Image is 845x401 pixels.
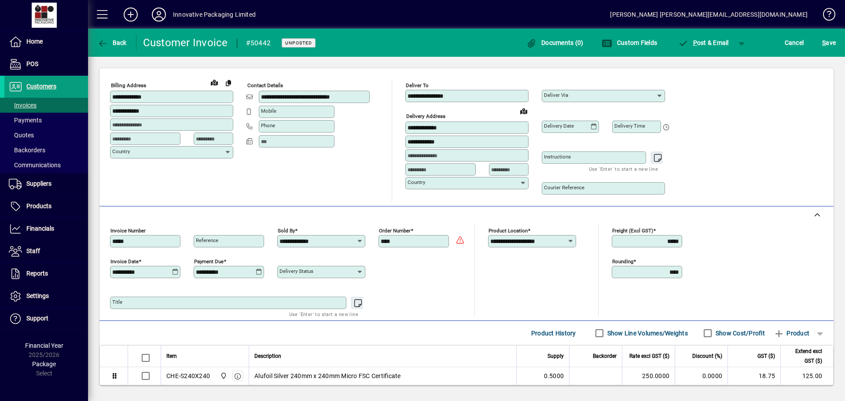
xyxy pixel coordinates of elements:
[26,225,54,232] span: Financials
[221,76,235,90] button: Copy to Delivery address
[246,36,271,50] div: #50442
[143,36,228,50] div: Customer Invoice
[675,367,727,385] td: 0.0000
[785,36,804,50] span: Cancel
[547,351,564,361] span: Supply
[4,285,88,307] a: Settings
[26,38,43,45] span: Home
[88,35,136,51] app-page-header-button: Back
[678,39,729,46] span: ost & Email
[279,268,313,274] mat-label: Delivery status
[9,117,42,124] span: Payments
[207,75,221,89] a: View on map
[4,113,88,128] a: Payments
[95,35,129,51] button: Back
[589,164,658,174] mat-hint: Use 'Enter' to start a new line
[166,351,177,361] span: Item
[4,143,88,158] a: Backorders
[526,39,584,46] span: Documents (0)
[145,7,173,22] button: Profile
[4,31,88,53] a: Home
[406,82,429,88] mat-label: Deliver To
[261,108,276,114] mat-label: Mobile
[285,40,312,46] span: Unposted
[173,7,256,22] div: Innovative Packaging Limited
[26,292,49,299] span: Settings
[693,39,697,46] span: P
[379,228,411,234] mat-label: Order number
[4,240,88,262] a: Staff
[816,2,834,30] a: Knowledge Base
[254,351,281,361] span: Description
[610,7,808,22] div: [PERSON_NAME] [PERSON_NAME][EMAIL_ADDRESS][DOMAIN_NAME]
[112,299,122,305] mat-label: Title
[26,247,40,254] span: Staff
[4,53,88,75] a: POS
[524,35,586,51] button: Documents (0)
[4,263,88,285] a: Reports
[9,132,34,139] span: Quotes
[628,372,669,380] div: 250.0000
[196,237,218,243] mat-label: Reference
[544,92,568,98] mat-label: Deliver via
[544,184,584,191] mat-label: Courier Reference
[289,309,358,319] mat-hint: Use 'Enter' to start a new line
[26,60,38,67] span: POS
[110,258,139,265] mat-label: Invoice date
[32,361,56,368] span: Package
[9,162,61,169] span: Communications
[822,39,826,46] span: S
[673,35,733,51] button: Post & Email
[26,180,51,187] span: Suppliers
[612,228,653,234] mat-label: Freight (excl GST)
[25,342,63,349] span: Financial Year
[786,346,822,366] span: Extend excl GST ($)
[544,154,571,160] mat-label: Instructions
[110,228,146,234] mat-label: Invoice number
[629,351,669,361] span: Rate excl GST ($)
[218,371,228,381] span: Innovative Packaging
[408,179,425,185] mat-label: Country
[774,326,809,340] span: Product
[26,270,48,277] span: Reports
[769,325,814,341] button: Product
[26,83,56,90] span: Customers
[612,258,633,265] mat-label: Rounding
[714,329,765,338] label: Show Cost/Profit
[194,258,224,265] mat-label: Payment due
[112,148,130,155] mat-label: Country
[593,351,617,361] span: Backorder
[97,39,127,46] span: Back
[757,351,775,361] span: GST ($)
[4,308,88,330] a: Support
[9,147,45,154] span: Backorders
[4,218,88,240] a: Financials
[727,367,780,385] td: 18.75
[4,195,88,217] a: Products
[822,36,836,50] span: ave
[820,35,838,51] button: Save
[544,123,574,129] mat-label: Delivery date
[517,104,531,118] a: View on map
[4,158,88,173] a: Communications
[531,326,576,340] span: Product History
[4,98,88,113] a: Invoices
[614,123,645,129] mat-label: Delivery time
[544,372,564,380] span: 0.5000
[278,228,295,234] mat-label: Sold by
[783,35,806,51] button: Cancel
[4,173,88,195] a: Suppliers
[254,372,401,380] span: Alufoil Silver 240mm x 240mm Micro FSC Certificate
[261,122,275,129] mat-label: Phone
[780,367,833,385] td: 125.00
[4,128,88,143] a: Quotes
[602,39,657,46] span: Custom Fields
[606,329,688,338] label: Show Line Volumes/Weights
[26,315,48,322] span: Support
[489,228,528,234] mat-label: Product location
[9,102,37,109] span: Invoices
[117,7,145,22] button: Add
[26,202,51,210] span: Products
[166,372,210,380] div: CHE-S240X240
[692,351,722,361] span: Discount (%)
